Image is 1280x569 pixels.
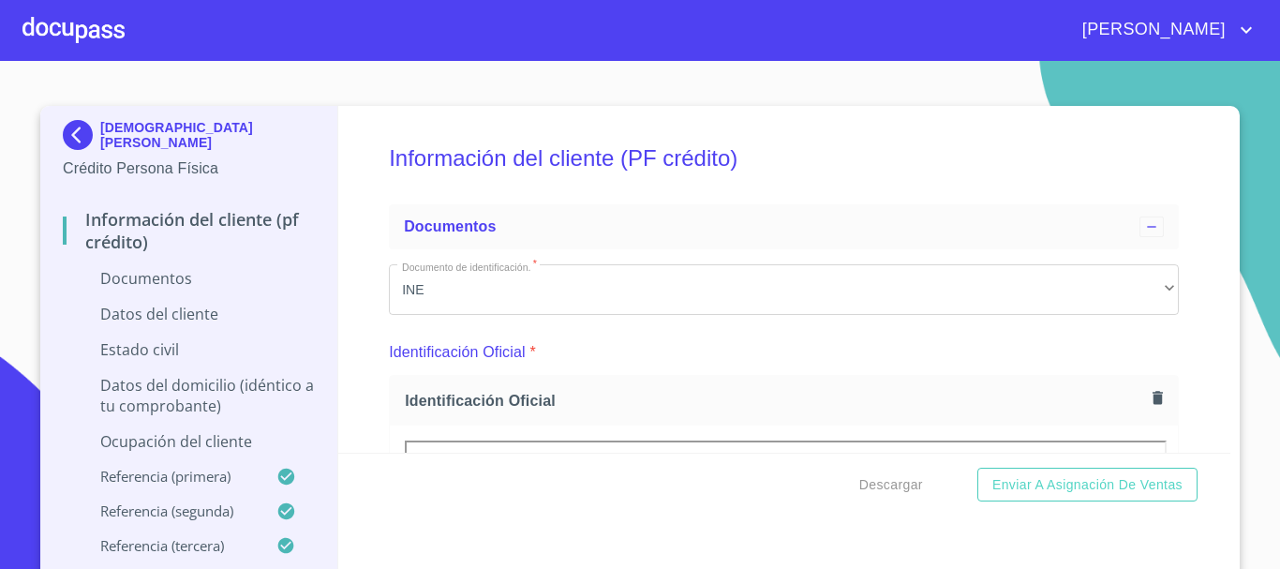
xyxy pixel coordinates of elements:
span: Identificación Oficial [405,391,1145,411]
button: Enviar a Asignación de Ventas [977,468,1198,502]
button: account of current user [1068,15,1258,45]
p: Identificación Oficial [389,341,526,364]
p: [DEMOGRAPHIC_DATA][PERSON_NAME] [100,120,315,150]
span: Descargar [859,473,923,497]
div: [DEMOGRAPHIC_DATA][PERSON_NAME] [63,120,315,157]
p: Estado Civil [63,339,315,360]
p: Datos del domicilio (idéntico a tu comprobante) [63,375,315,416]
p: Referencia (segunda) [63,502,276,520]
div: INE [389,264,1179,315]
p: Referencia (primera) [63,467,276,486]
h5: Información del cliente (PF crédito) [389,120,1179,197]
button: Descargar [852,468,930,502]
div: Documentos [389,204,1179,249]
img: Docupass spot blue [63,120,100,150]
p: Documentos [63,268,315,289]
p: Referencia (tercera) [63,536,276,555]
p: Datos del cliente [63,304,315,324]
span: Enviar a Asignación de Ventas [992,473,1183,497]
p: Ocupación del Cliente [63,431,315,452]
p: Crédito Persona Física [63,157,315,180]
span: [PERSON_NAME] [1068,15,1235,45]
p: Información del cliente (PF crédito) [63,208,315,253]
span: Documentos [404,218,496,234]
